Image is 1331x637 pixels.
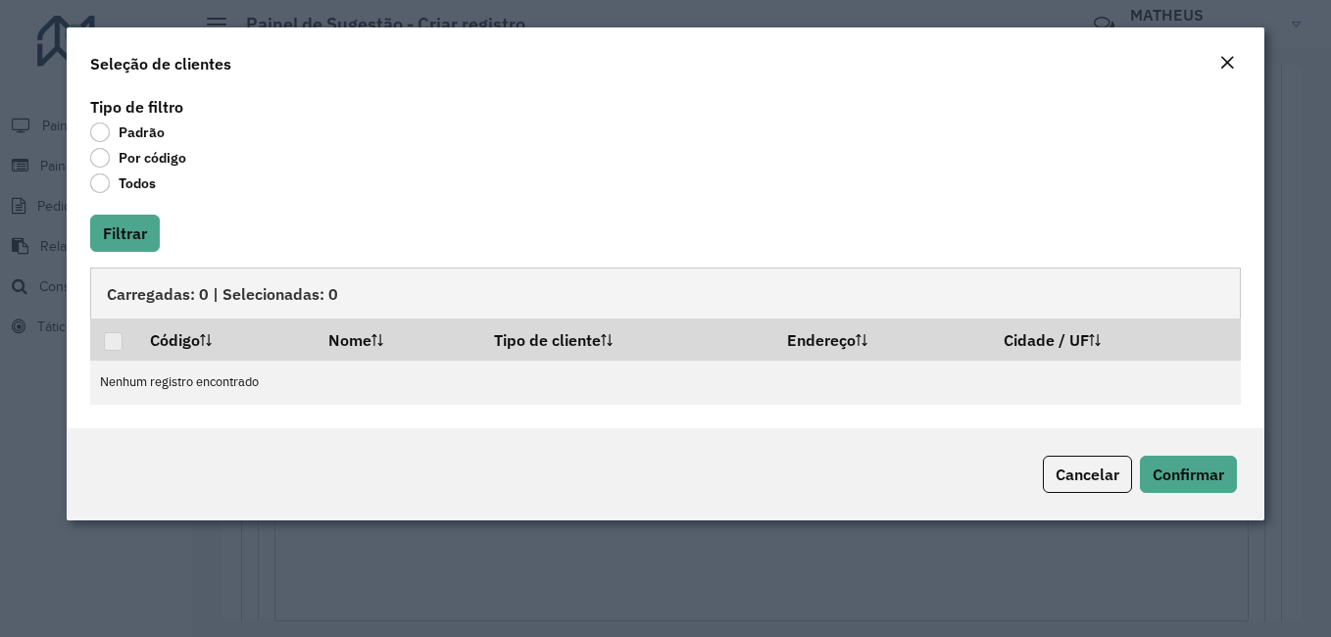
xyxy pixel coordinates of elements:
[90,361,1241,405] td: Nenhum registro encontrado
[774,318,991,360] th: Endereço
[990,318,1240,360] th: Cidade / UF
[90,215,160,252] button: Filtrar
[480,318,774,360] th: Tipo de cliente
[90,268,1241,318] div: Carregadas: 0 | Selecionadas: 0
[316,318,480,360] th: Nome
[1043,456,1132,493] button: Cancelar
[90,148,186,168] label: Por código
[1153,465,1224,484] span: Confirmar
[90,52,231,75] h4: Seleção de clientes
[1219,55,1235,71] em: Fechar
[90,122,165,142] label: Padrão
[1213,51,1241,76] button: Close
[136,318,315,360] th: Código
[1140,456,1237,493] button: Confirmar
[1056,465,1119,484] span: Cancelar
[90,173,156,193] label: Todos
[90,95,183,119] label: Tipo de filtro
